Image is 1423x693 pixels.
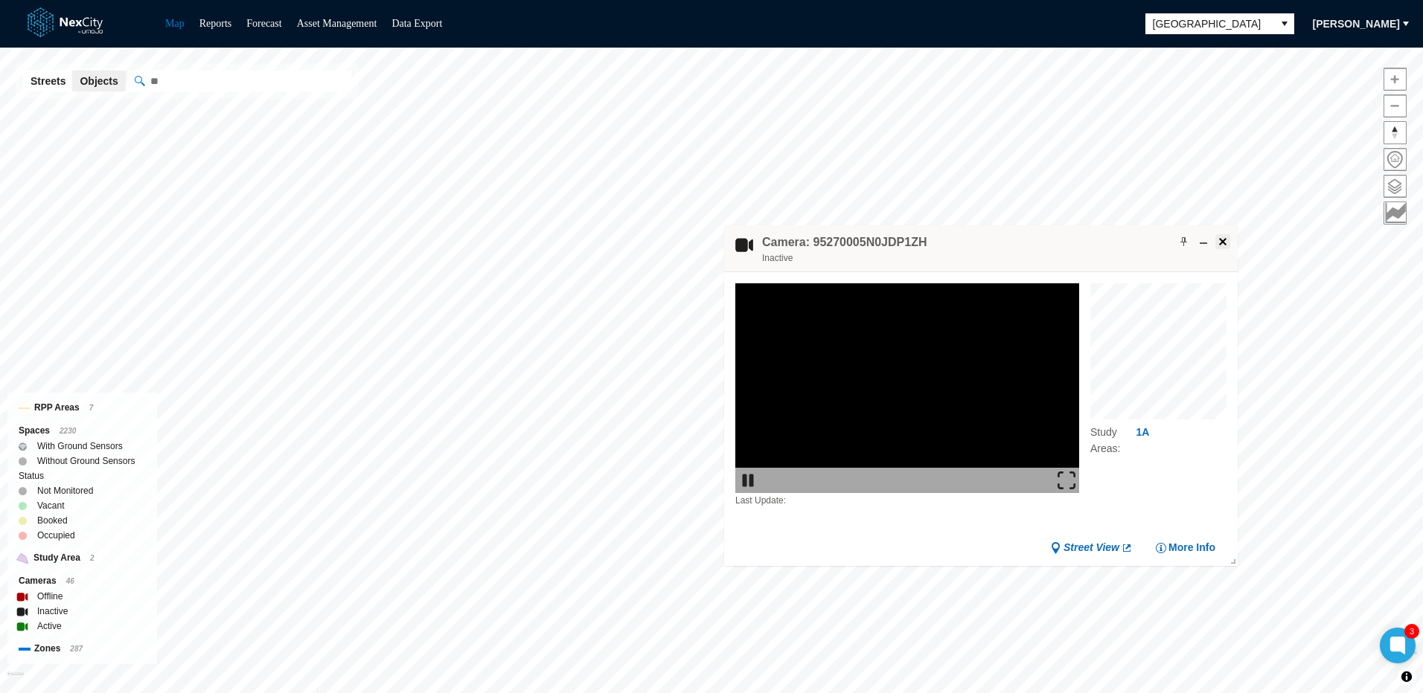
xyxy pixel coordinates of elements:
[19,400,146,416] div: RPP Areas
[1090,283,1235,428] canvas: Map
[735,493,1079,508] div: Last Update:
[60,427,76,435] span: 2230
[1384,122,1406,144] span: Reset bearing to north
[391,18,442,29] a: Data Export
[66,577,74,585] span: 46
[762,234,927,265] div: Double-click to make header text selectable
[1404,624,1419,639] div: 3
[1384,68,1406,90] span: Zoom in
[739,471,757,489] img: play
[1313,16,1400,31] span: [PERSON_NAME]
[1384,121,1407,144] button: Reset bearing to north
[1090,424,1135,457] label: Study Areas :
[37,439,123,454] label: With Ground Sensors
[90,554,95,562] span: 2
[1058,471,1075,489] img: expand
[1384,68,1407,91] button: Zoom in
[37,589,63,604] label: Offline
[1402,668,1411,685] span: Toggle attribution
[19,468,146,483] div: Status
[762,234,927,251] h4: Double-click to make header text selectable
[1384,202,1407,225] button: Key metrics
[31,74,65,88] span: Streets
[1384,175,1407,198] button: Layers management
[1168,541,1215,555] span: More Info
[1064,541,1119,555] span: Street View
[1153,16,1267,31] span: [GEOGRAPHIC_DATA]
[72,71,125,91] button: Objects
[1384,148,1407,171] button: Home
[165,18,185,29] a: Map
[199,18,232,29] a: Reports
[19,641,146,657] div: Zones
[19,550,146,566] div: Study Area
[1384,94,1407,117] button: Zoom out
[246,18,281,29] a: Forecast
[23,71,73,91] button: Streets
[37,604,68,619] label: Inactive
[70,645,83,653] span: 287
[1384,95,1406,117] span: Zoom out
[1050,541,1133,555] a: Street View
[1155,541,1215,555] button: More Info
[297,18,377,29] a: Asset Management
[37,528,75,543] label: Occupied
[735,283,1079,493] img: video
[7,671,24,689] a: Mapbox homepage
[19,423,146,439] div: Spaces
[37,513,68,528] label: Booked
[1303,12,1410,36] button: [PERSON_NAME]
[37,498,64,513] label: Vacant
[19,573,146,589] div: Cameras
[1135,425,1150,440] button: 1A
[1136,425,1149,439] span: 1A
[762,253,793,263] span: Inactive
[1275,13,1294,34] button: select
[1398,668,1416,686] button: Toggle attribution
[80,74,118,88] span: Objects
[89,404,94,412] span: 7
[37,619,62,634] label: Active
[37,483,93,498] label: Not Monitored
[37,454,135,468] label: Without Ground Sensors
